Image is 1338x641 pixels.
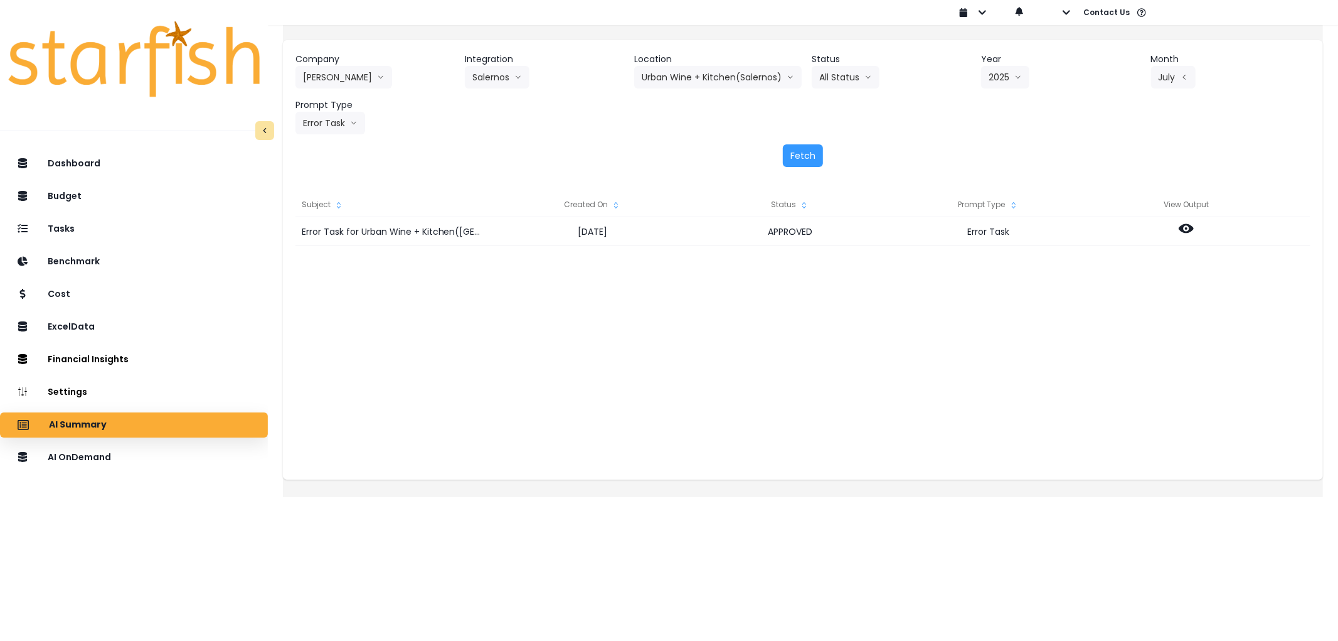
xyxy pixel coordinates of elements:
[634,53,802,66] header: Location
[48,289,70,299] p: Cost
[48,224,75,234] p: Tasks
[1181,71,1188,83] svg: arrow left line
[48,321,95,332] p: ExcelData
[48,452,111,463] p: AI OnDemand
[295,192,493,217] div: Subject
[864,71,872,83] svg: arrow down line
[981,53,1140,66] header: Year
[493,192,691,217] div: Created On
[611,200,621,210] svg: sort
[1088,192,1286,217] div: View Output
[48,191,82,202] p: Budget
[1151,53,1310,66] header: Month
[48,256,100,267] p: Benchmark
[49,419,107,431] p: AI Summary
[493,217,691,246] div: [DATE]
[1151,66,1196,89] button: Julyarrow left line
[377,71,385,83] svg: arrow down line
[295,217,493,246] div: Error Task for Urban Wine + Kitchen([GEOGRAPHIC_DATA]) for [DATE]
[465,66,529,89] button: Salernosarrow down line
[783,144,823,167] button: Fetch
[634,66,802,89] button: Urban Wine + Kitchen(Salernos)arrow down line
[787,71,794,83] svg: arrow down line
[334,200,344,210] svg: sort
[465,53,624,66] header: Integration
[799,200,809,210] svg: sort
[295,99,455,112] header: Prompt Type
[295,66,392,89] button: [PERSON_NAME]arrow down line
[48,158,100,169] p: Dashboard
[514,71,522,83] svg: arrow down line
[691,217,889,246] div: APPROVED
[981,66,1029,89] button: 2025arrow down line
[295,53,455,66] header: Company
[350,117,358,129] svg: arrow down line
[295,112,365,134] button: Error Taskarrow down line
[889,217,1088,246] div: Error Task
[812,66,879,89] button: All Statusarrow down line
[1014,71,1022,83] svg: arrow down line
[691,192,889,217] div: Status
[812,53,971,66] header: Status
[1009,200,1019,210] svg: sort
[889,192,1088,217] div: Prompt Type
